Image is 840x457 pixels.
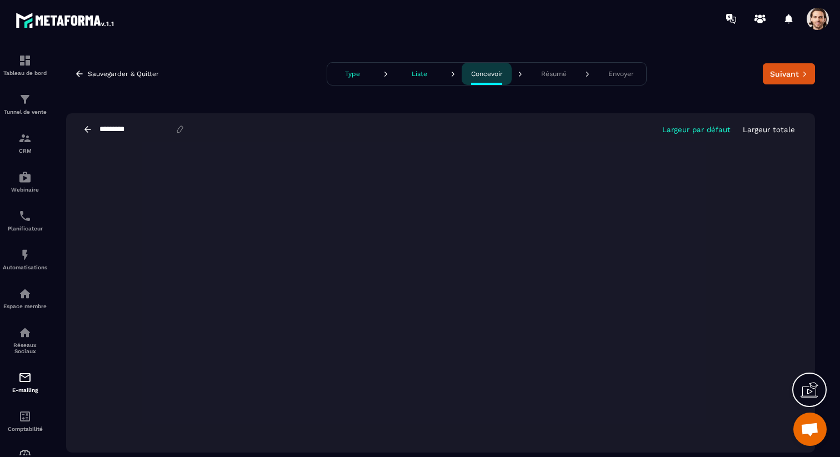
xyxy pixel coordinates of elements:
a: social-networksocial-networkRéseaux Sociaux [3,318,47,363]
a: formationformationTunnel de vente [3,84,47,123]
a: formationformationTableau de bord [3,46,47,84]
button: Concevoir [462,63,512,85]
img: formation [18,132,32,145]
button: Envoyer [596,63,646,85]
img: accountant [18,410,32,423]
p: Webinaire [3,187,47,193]
a: automationsautomationsWebinaire [3,162,47,201]
p: Comptabilité [3,426,47,432]
p: E-mailing [3,387,47,393]
button: Largeur totale [739,125,798,134]
a: automationsautomationsEspace membre [3,279,47,318]
button: Résumé [529,63,579,85]
img: logo [16,10,116,30]
a: Ouvrir le chat [793,413,827,446]
img: automations [18,287,32,300]
img: formation [18,54,32,67]
button: Type [327,63,377,85]
p: Liste [412,70,427,78]
p: Largeur par défaut [662,125,731,134]
a: accountantaccountantComptabilité [3,401,47,440]
p: Tableau de bord [3,70,47,76]
button: Suivant [763,63,815,84]
img: email [18,371,32,384]
img: automations [18,170,32,184]
p: Résumé [541,70,567,78]
a: schedulerschedulerPlanificateur [3,201,47,240]
p: Tunnel de vente [3,109,47,115]
button: Sauvegarder & Quitter [66,64,167,84]
button: Liste [394,63,444,85]
p: Planificateur [3,225,47,232]
img: scheduler [18,209,32,223]
img: automations [18,248,32,262]
a: formationformationCRM [3,123,47,162]
img: formation [18,93,32,106]
p: Réseaux Sociaux [3,342,47,354]
p: CRM [3,148,47,154]
button: Largeur par défaut [659,125,734,134]
p: Type [345,70,360,78]
p: Envoyer [608,70,634,78]
a: emailemailE-mailing [3,363,47,401]
p: Automatisations [3,264,47,270]
p: Espace membre [3,303,47,309]
img: social-network [18,326,32,339]
a: automationsautomationsAutomatisations [3,240,47,279]
p: Largeur totale [743,125,795,134]
p: Concevoir [471,70,503,78]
